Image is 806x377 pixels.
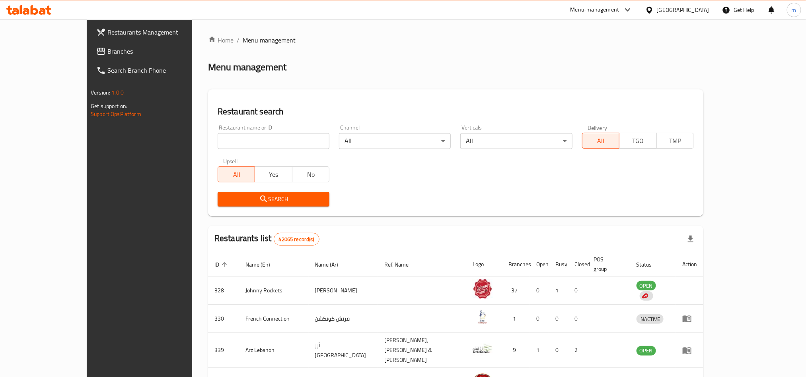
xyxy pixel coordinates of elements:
[623,135,653,147] span: TGO
[637,281,656,290] span: OPEN
[258,169,289,180] span: Yes
[568,252,587,276] th: Closed
[107,27,215,37] span: Restaurants Management
[91,101,127,111] span: Get support on:
[309,276,378,305] td: [PERSON_NAME]
[637,315,664,324] span: INACTIVE
[90,61,221,80] a: Search Branch Phone
[292,166,329,182] button: No
[530,252,549,276] th: Open
[208,333,239,368] td: 339
[221,169,252,180] span: All
[90,42,221,61] a: Branches
[245,260,280,269] span: Name (En)
[460,133,572,149] div: All
[570,5,619,15] div: Menu-management
[296,169,326,180] span: No
[637,346,656,355] span: OPEN
[274,233,319,246] div: Total records count
[502,252,530,276] th: Branches
[660,135,691,147] span: TMP
[568,333,587,368] td: 2
[384,260,419,269] span: Ref. Name
[378,333,466,368] td: [PERSON_NAME],[PERSON_NAME] & [PERSON_NAME]
[549,276,568,305] td: 1
[315,260,349,269] span: Name (Ar)
[111,87,124,98] span: 1.0.0
[502,276,530,305] td: 37
[568,276,587,305] td: 0
[91,109,141,119] a: Support.OpsPlatform
[588,125,607,130] label: Delivery
[274,236,319,243] span: 42065 record(s)
[473,279,493,299] img: Johnny Rockets
[502,305,530,333] td: 1
[502,333,530,368] td: 9
[640,291,653,301] div: Indicates that the vendor menu management has been moved to DH Catalog service
[309,305,378,333] td: فرنش كونكشن
[656,133,694,149] button: TMP
[586,135,616,147] span: All
[681,230,700,249] div: Export file
[91,87,110,98] span: Version:
[239,333,309,368] td: Arz Lebanon
[530,333,549,368] td: 1
[582,133,619,149] button: All
[549,305,568,333] td: 0
[224,194,323,204] span: Search
[208,305,239,333] td: 330
[214,232,319,246] h2: Restaurants list
[473,339,493,359] img: Arz Lebanon
[239,276,309,305] td: Johnny Rockets
[90,23,221,42] a: Restaurants Management
[243,35,296,45] span: Menu management
[223,159,238,164] label: Upsell
[237,35,239,45] li: /
[549,333,568,368] td: 0
[473,307,493,327] img: French Connection
[637,281,656,290] div: OPEN
[339,133,451,149] div: All
[594,255,621,274] span: POS group
[208,35,703,45] nav: breadcrumb
[466,252,502,276] th: Logo
[208,61,286,73] h2: Menu management
[641,292,648,300] img: delivery hero logo
[214,260,230,269] span: ID
[107,46,215,56] span: Branches
[682,314,697,323] div: Menu
[218,133,329,149] input: Search for restaurant name or ID..
[619,133,656,149] button: TGO
[637,260,662,269] span: Status
[218,166,255,182] button: All
[530,305,549,333] td: 0
[657,6,709,14] div: [GEOGRAPHIC_DATA]
[682,346,697,355] div: Menu
[218,192,329,207] button: Search
[549,252,568,276] th: Busy
[309,333,378,368] td: أرز [GEOGRAPHIC_DATA]
[792,6,796,14] span: m
[107,66,215,75] span: Search Branch Phone
[530,276,549,305] td: 0
[239,305,309,333] td: French Connection
[208,276,239,305] td: 328
[255,166,292,182] button: Yes
[676,252,703,276] th: Action
[218,106,694,118] h2: Restaurant search
[568,305,587,333] td: 0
